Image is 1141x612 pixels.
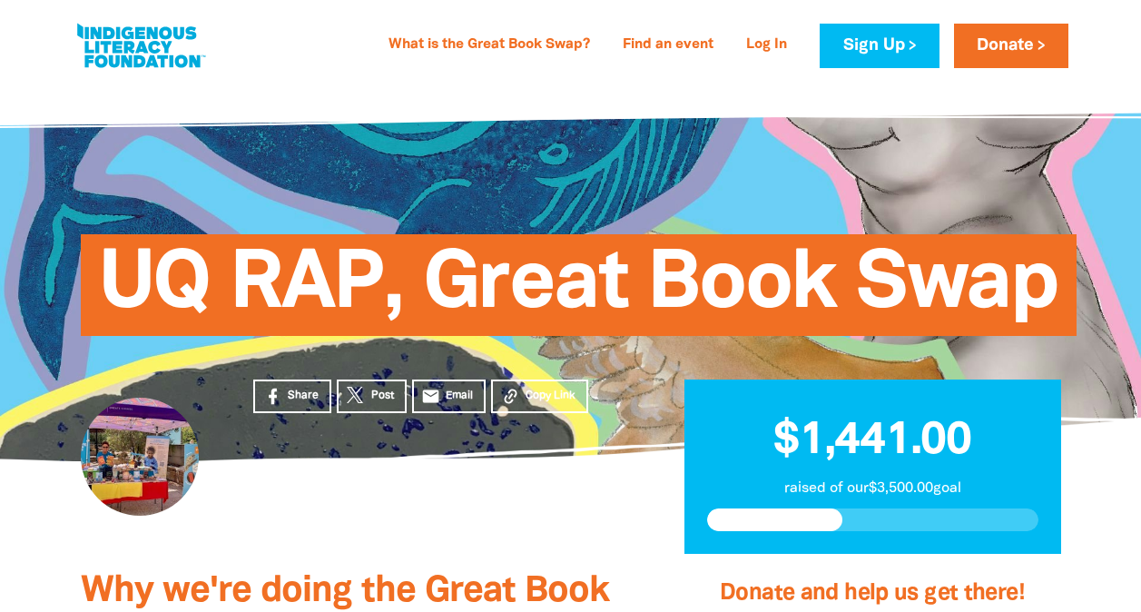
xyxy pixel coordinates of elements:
a: Share [253,380,331,413]
span: Donate and help us get there! [720,583,1025,604]
span: Email [446,388,473,404]
span: Post [371,388,394,404]
i: email [421,387,440,406]
span: Share [288,388,319,404]
span: $1,441.00 [773,420,971,462]
button: Copy Link [491,380,588,413]
a: Log In [735,31,798,60]
a: Donate [954,24,1068,68]
a: Post [337,380,407,413]
a: Sign Up [820,24,939,68]
a: What is the Great Book Swap? [378,31,601,60]
a: Find an event [612,31,724,60]
p: raised of our $3,500.00 goal [707,478,1038,499]
a: emailEmail [412,380,487,413]
span: Copy Link [526,388,575,404]
span: UQ RAP, Great Book Swap [99,248,1058,336]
